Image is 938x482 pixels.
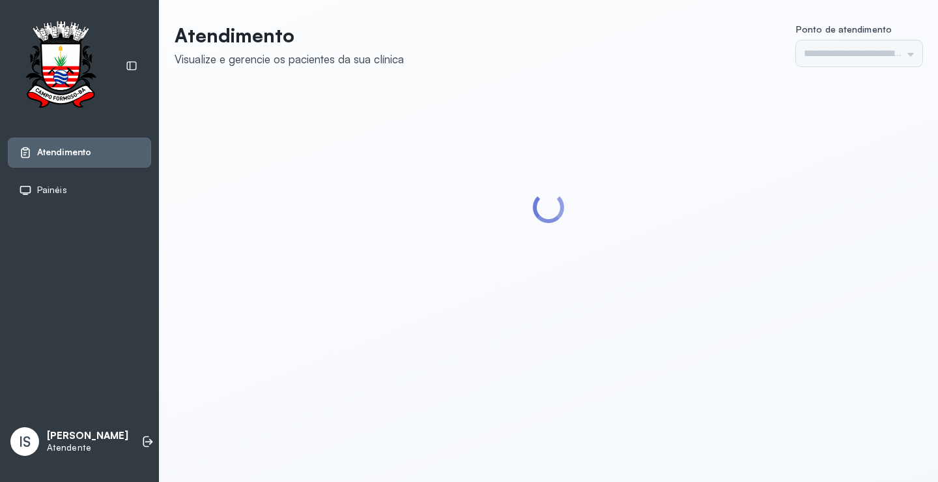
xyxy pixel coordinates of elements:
[175,23,404,47] p: Atendimento
[37,147,91,158] span: Atendimento
[19,433,31,450] span: IS
[14,21,107,112] img: Logotipo do estabelecimento
[37,185,67,196] span: Painéis
[175,52,404,66] div: Visualize e gerencie os pacientes da sua clínica
[47,430,128,442] p: [PERSON_NAME]
[19,146,140,159] a: Atendimento
[796,23,892,35] span: Ponto de atendimento
[47,442,128,453] p: Atendente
